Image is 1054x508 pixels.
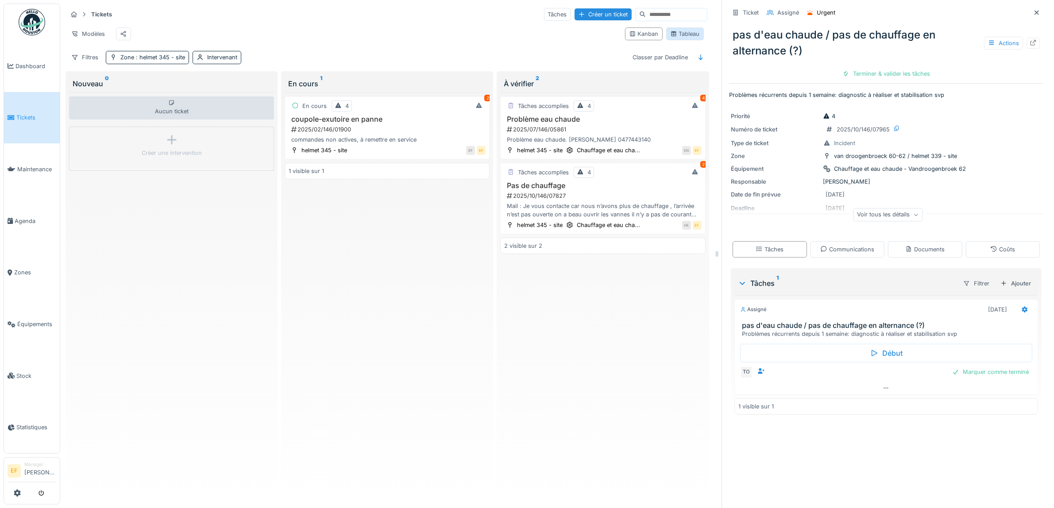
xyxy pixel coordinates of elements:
[731,112,819,120] div: Priorité
[682,221,691,230] div: HE
[700,95,707,101] div: 4
[740,306,767,313] div: Assigné
[544,8,571,21] div: Tâches
[740,344,1032,362] div: Début
[504,242,542,250] div: 2 visible sur 2
[536,78,539,89] sup: 2
[575,8,632,20] div: Créer un ticket
[14,268,56,277] span: Zones
[16,423,56,431] span: Statistiques
[4,195,60,247] a: Agenda
[504,78,702,89] div: À vérifier
[67,27,109,40] div: Modèles
[506,125,701,134] div: 2025/07/146/05861
[67,51,102,64] div: Filtres
[289,167,324,175] div: 1 visible sur 1
[990,245,1015,254] div: Coûts
[207,53,237,62] div: Intervenant
[301,146,347,154] div: helmet 345 - site
[587,168,591,177] div: 4
[629,51,692,64] div: Classer par Deadline
[4,92,60,144] a: Tickets
[17,165,56,173] span: Maintenance
[504,135,701,144] div: Problème eau chaude. [PERSON_NAME] 0477443140
[8,461,56,482] a: EF Manager[PERSON_NAME]
[88,10,116,19] strong: Tickets
[4,350,60,402] a: Stock
[4,40,60,92] a: Dashboard
[834,165,966,173] div: Chauffage et eau chaude - Vandroogenbroek 62
[73,78,270,89] div: Nouveau
[290,125,486,134] div: 2025/02/146/01900
[142,149,202,157] div: Créer une intervention
[738,402,774,411] div: 1 visible sur 1
[826,190,845,199] div: [DATE]
[302,102,327,110] div: En cours
[743,8,759,17] div: Ticket
[8,464,21,477] li: EF
[504,202,701,219] div: Mail : Je vous contacte car nous n’avons plus de chauffage , l’arrivée n’est pas ouverte on a bea...
[466,146,475,155] div: EF
[16,372,56,380] span: Stock
[742,330,1034,338] div: Problèmes récurrents depuis 1 semaine: diagnostic à réaliser et stabilisation svp
[577,146,640,154] div: Chauffage et eau cha...
[731,165,819,173] div: Équipement
[839,68,934,80] div: Terminer & valider les tâches
[729,91,1043,99] p: Problèmes récurrents depuis 1 semaine: diagnostic à réaliser et stabilisation svp
[15,62,56,70] span: Dashboard
[4,143,60,195] a: Maintenance
[629,30,659,38] div: Kanban
[853,208,923,221] div: Voir tous les détails
[484,95,491,101] div: 2
[949,366,1032,378] div: Marquer comme terminé
[731,190,819,199] div: Date de fin prévue
[518,102,569,110] div: Tâches accomplies
[517,146,563,154] div: helmet 345 - site
[4,402,60,454] a: Statistiques
[729,23,1043,62] div: pas d'eau chaude / pas de chauffage en alternance (?)
[504,115,701,123] h3: Problème eau chaude
[837,125,890,134] div: 2025/10/146/07965
[682,146,691,155] div: EN
[700,161,707,168] div: 2
[587,102,591,110] div: 4
[15,217,56,225] span: Agenda
[738,278,956,289] div: Tâches
[345,102,349,110] div: 4
[477,146,486,155] div: EF
[289,115,486,123] h3: coupole-exutoire en panne
[105,78,109,89] sup: 0
[17,320,56,328] span: Équipements
[16,113,56,122] span: Tickets
[518,168,569,177] div: Tâches accomplies
[776,278,779,289] sup: 1
[24,461,56,468] div: Manager
[756,245,784,254] div: Tâches
[731,125,819,134] div: Numéro de ticket
[24,461,56,480] li: [PERSON_NAME]
[4,247,60,299] a: Zones
[740,366,753,378] div: TO
[731,177,819,186] div: Responsable
[19,9,45,35] img: Badge_color-CXgf-gQk.svg
[959,277,993,290] div: Filtrer
[823,112,835,120] div: 4
[69,96,274,119] div: Aucun ticket
[577,221,640,229] div: Chauffage et eau cha...
[731,177,1042,186] div: [PERSON_NAME]
[984,37,1023,50] div: Actions
[834,139,855,147] div: Incident
[4,298,60,350] a: Équipements
[997,277,1035,289] div: Ajouter
[820,245,874,254] div: Communications
[905,245,945,254] div: Documents
[134,54,185,61] span: : helmet 345 - site
[120,53,185,62] div: Zone
[834,152,957,160] div: van droogenbroeck 60-62 / helmet 339 - site
[988,305,1007,314] div: [DATE]
[777,8,799,17] div: Assigné
[288,78,486,89] div: En cours
[817,8,835,17] div: Urgent
[506,192,701,200] div: 2025/10/146/07827
[517,221,563,229] div: helmet 345 - site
